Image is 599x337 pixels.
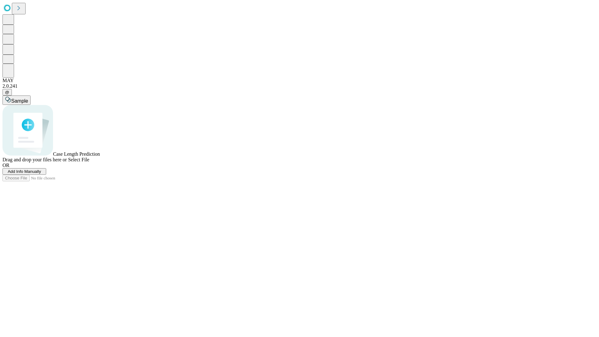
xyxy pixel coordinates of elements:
span: Drag and drop your files here or [2,157,67,162]
button: @ [2,89,12,95]
span: Sample [11,98,28,104]
span: Add Info Manually [8,169,41,174]
div: MAY [2,78,597,83]
span: Select File [68,157,89,162]
span: Case Length Prediction [53,151,100,157]
button: Add Info Manually [2,168,46,175]
span: OR [2,163,9,168]
div: 2.0.241 [2,83,597,89]
button: Sample [2,95,31,105]
span: @ [5,90,9,95]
